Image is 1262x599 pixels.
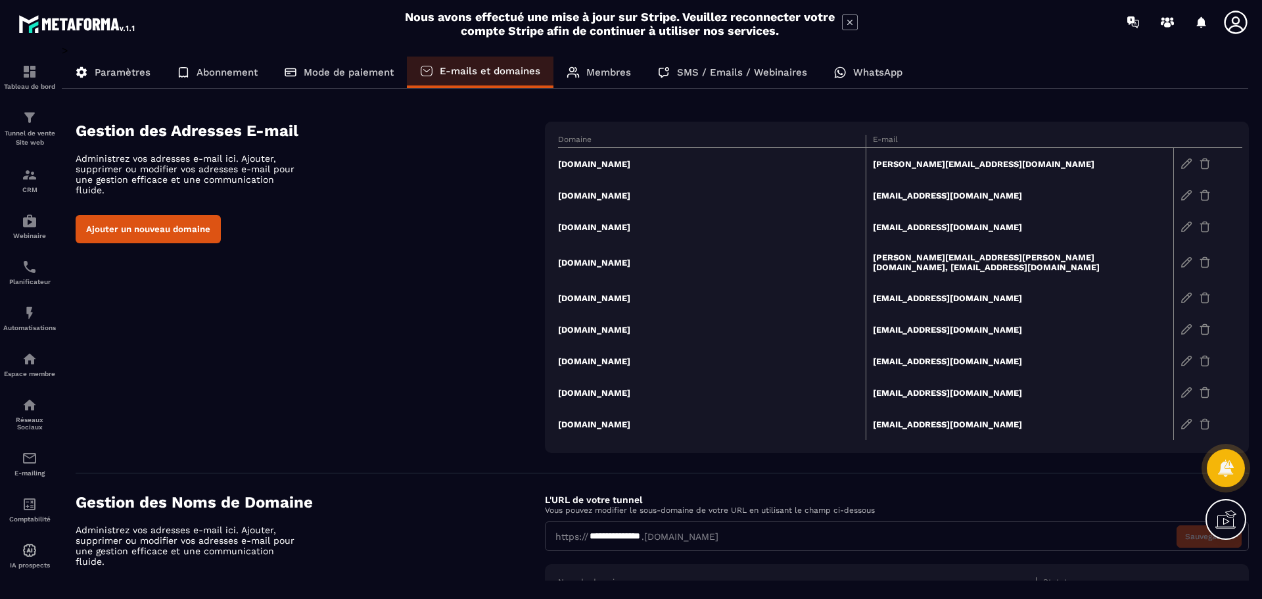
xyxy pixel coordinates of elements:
[558,180,866,211] td: [DOMAIN_NAME]
[22,351,37,367] img: automations
[197,66,258,78] p: Abonnement
[558,577,1036,590] th: Nom de domaine
[866,135,1173,148] th: E-mail
[3,341,56,387] a: automationsautomationsEspace membre
[558,211,866,243] td: [DOMAIN_NAME]
[22,496,37,512] img: accountant
[1036,577,1207,590] th: Statut
[3,370,56,377] p: Espace membre
[440,65,540,77] p: E-mails et domaines
[3,249,56,295] a: schedulerschedulerPlanificateur
[22,167,37,183] img: formation
[76,215,221,243] button: Ajouter un nouveau domaine
[3,387,56,441] a: social-networksocial-networkRéseaux Sociaux
[3,487,56,533] a: accountantaccountantComptabilité
[866,345,1173,377] td: [EMAIL_ADDRESS][DOMAIN_NAME]
[558,345,866,377] td: [DOMAIN_NAME]
[3,54,56,100] a: formationformationTableau de bord
[866,148,1173,180] td: [PERSON_NAME][EMAIL_ADDRESS][DOMAIN_NAME]
[3,324,56,331] p: Automatisations
[3,441,56,487] a: emailemailE-mailing
[76,525,306,567] p: Administrez vos adresses e-mail ici. Ajouter, supprimer ou modifier vos adresses e-mail pour une ...
[1199,221,1211,233] img: trash-gr.2c9399ab.svg
[76,122,545,140] h4: Gestion des Adresses E-mail
[586,66,631,78] p: Membres
[76,493,545,512] h4: Gestion des Noms de Domaine
[558,408,866,440] td: [DOMAIN_NAME]
[22,259,37,275] img: scheduler
[3,278,56,285] p: Planificateur
[1180,292,1192,304] img: edit-gr.78e3acdd.svg
[558,148,866,180] td: [DOMAIN_NAME]
[866,282,1173,314] td: [EMAIL_ADDRESS][DOMAIN_NAME]
[1180,323,1192,335] img: edit-gr.78e3acdd.svg
[22,213,37,229] img: automations
[866,243,1173,282] td: [PERSON_NAME][EMAIL_ADDRESS][PERSON_NAME][DOMAIN_NAME], [EMAIL_ADDRESS][DOMAIN_NAME]
[853,66,902,78] p: WhatsApp
[558,135,866,148] th: Domaine
[3,186,56,193] p: CRM
[3,469,56,477] p: E-mailing
[22,305,37,321] img: automations
[1199,387,1211,398] img: trash-gr.2c9399ab.svg
[22,450,37,466] img: email
[1180,256,1192,268] img: edit-gr.78e3acdd.svg
[1180,387,1192,398] img: edit-gr.78e3acdd.svg
[22,110,37,126] img: formation
[1199,256,1211,268] img: trash-gr.2c9399ab.svg
[1180,221,1192,233] img: edit-gr.78e3acdd.svg
[558,243,866,282] td: [DOMAIN_NAME]
[558,314,866,345] td: [DOMAIN_NAME]
[3,562,56,569] p: IA prospects
[76,153,306,195] p: Administrez vos adresses e-mail ici. Ajouter, supprimer ou modifier vos adresses e-mail pour une ...
[545,494,642,505] label: L'URL de votre tunnel
[677,66,807,78] p: SMS / Emails / Webinaires
[304,66,394,78] p: Mode de paiement
[1199,158,1211,170] img: trash-gr.2c9399ab.svg
[558,282,866,314] td: [DOMAIN_NAME]
[1180,189,1192,201] img: edit-gr.78e3acdd.svg
[1199,418,1211,430] img: trash-gr.2c9399ab.svg
[558,377,866,408] td: [DOMAIN_NAME]
[1199,355,1211,367] img: trash-gr.2c9399ab.svg
[3,416,56,431] p: Réseaux Sociaux
[1180,418,1192,430] img: edit-gr.78e3acdd.svg
[3,232,56,239] p: Webinaire
[1180,355,1192,367] img: edit-gr.78e3acdd.svg
[22,542,37,558] img: automations
[1199,189,1211,201] img: trash-gr.2c9399ab.svg
[3,129,56,147] p: Tunnel de vente Site web
[866,377,1173,408] td: [EMAIL_ADDRESS][DOMAIN_NAME]
[95,66,151,78] p: Paramètres
[1180,158,1192,170] img: edit-gr.78e3acdd.svg
[866,180,1173,211] td: [EMAIL_ADDRESS][DOMAIN_NAME]
[866,408,1173,440] td: [EMAIL_ADDRESS][DOMAIN_NAME]
[22,397,37,413] img: social-network
[3,295,56,341] a: automationsautomationsAutomatisations
[18,12,137,36] img: logo
[1199,292,1211,304] img: trash-gr.2c9399ab.svg
[22,64,37,80] img: formation
[545,506,1249,515] p: Vous pouvez modifier le sous-domaine de votre URL en utilisant le champ ci-dessous
[3,100,56,157] a: formationformationTunnel de vente Site web
[404,10,835,37] h2: Nous avons effectué une mise à jour sur Stripe. Veuillez reconnecter votre compte Stripe afin de ...
[866,211,1173,243] td: [EMAIL_ADDRESS][DOMAIN_NAME]
[3,203,56,249] a: automationsautomationsWebinaire
[3,157,56,203] a: formationformationCRM
[866,314,1173,345] td: [EMAIL_ADDRESS][DOMAIN_NAME]
[3,515,56,523] p: Comptabilité
[1199,323,1211,335] img: trash-gr.2c9399ab.svg
[3,83,56,90] p: Tableau de bord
